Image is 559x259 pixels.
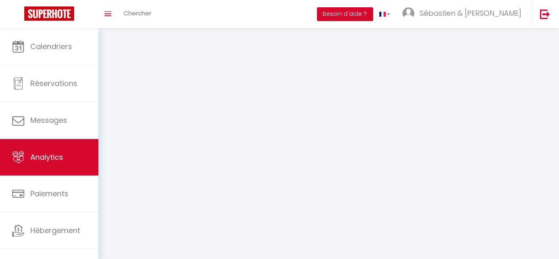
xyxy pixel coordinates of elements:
span: Sébastien & [PERSON_NAME] [420,8,521,18]
img: ... [402,7,414,19]
span: Messages [30,115,67,125]
img: Super Booking [24,6,74,21]
span: Hébergement [30,225,80,235]
iframe: Chat [525,223,553,253]
button: Besoin d'aide ? [317,7,373,21]
span: Paiements [30,188,68,199]
span: Analytics [30,152,63,162]
span: Réservations [30,78,77,88]
span: Calendriers [30,41,72,51]
button: Ouvrir le widget de chat LiveChat [6,3,31,28]
span: Chercher [123,9,151,17]
img: logout [540,9,550,19]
